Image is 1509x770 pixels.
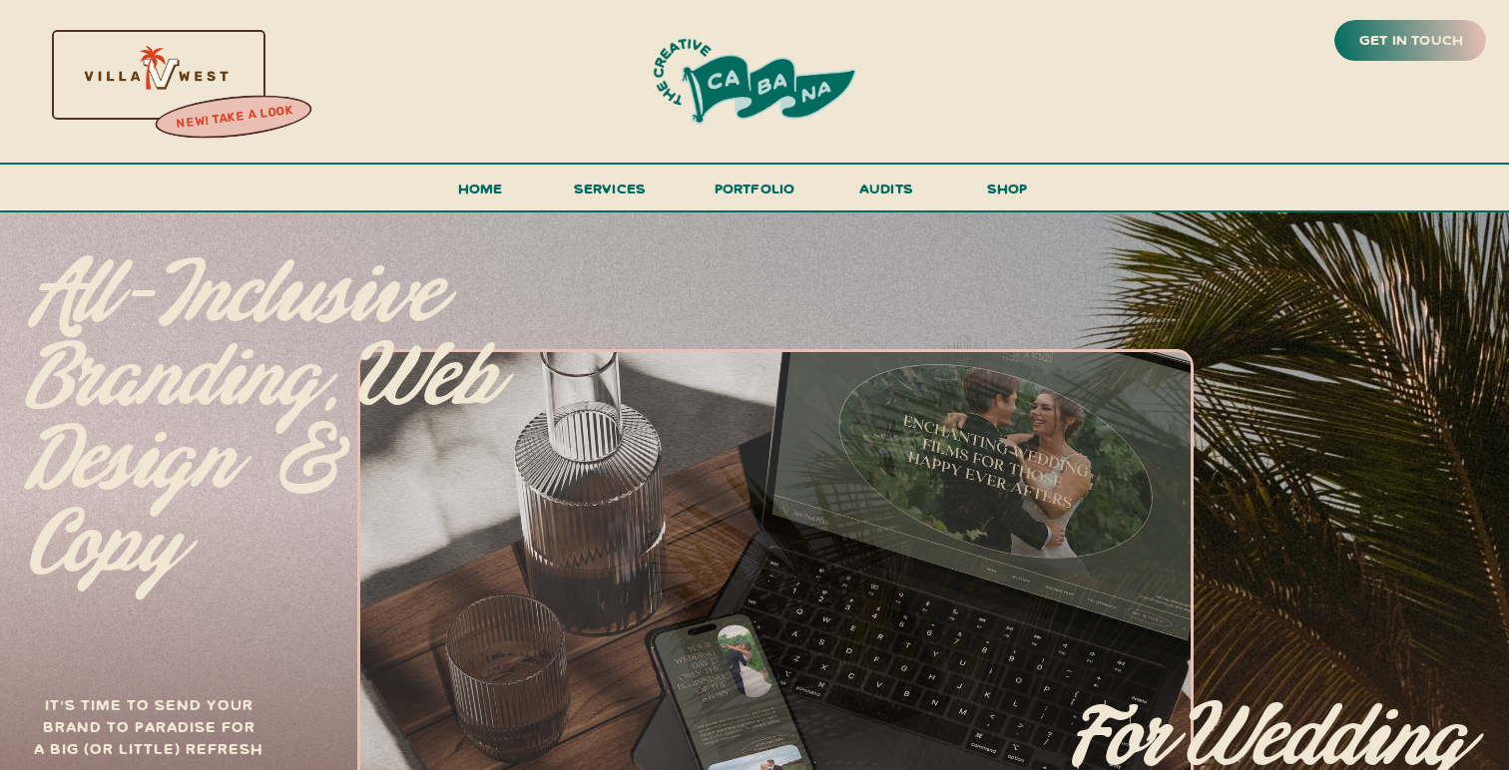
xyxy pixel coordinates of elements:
[153,98,316,138] a: new! take a look
[574,179,647,197] span: services
[1355,27,1467,55] a: get in touch
[856,176,916,210] a: audits
[449,176,511,212] a: Home
[568,176,652,212] a: services
[708,176,801,212] a: portfolio
[28,254,505,537] p: All-inclusive branding, web design & copy
[959,176,1055,210] a: shop
[30,693,267,770] h3: It's time to send your brand to paradise for a big (or little) refresh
